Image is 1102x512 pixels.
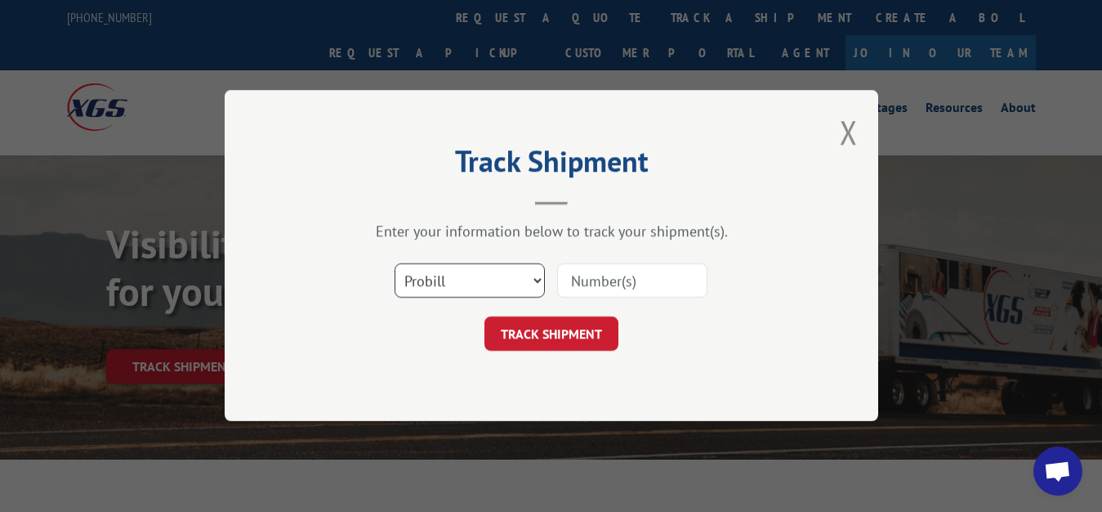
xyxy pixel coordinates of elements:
button: Close modal [840,110,858,154]
div: Open chat [1033,447,1082,496]
input: Number(s) [557,264,707,299]
button: TRACK SHIPMENT [484,317,618,352]
h2: Track Shipment [306,150,796,181]
div: Enter your information below to track your shipment(s). [306,222,796,241]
